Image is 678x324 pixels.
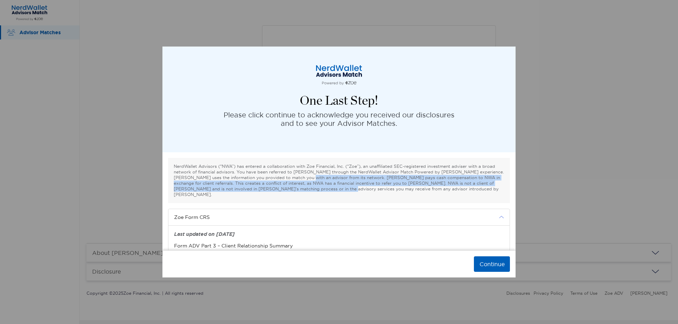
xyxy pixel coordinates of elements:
[304,64,374,85] img: logo
[162,47,516,277] div: modal
[499,215,504,220] img: icon arrow
[174,231,504,237] div: Last updated on [DATE]
[224,111,454,128] p: Please click continue to acknowledge you received our disclosures and to see your Advisor Matches.
[174,164,504,197] p: NerdWallet Advisors (“NWA”) has entered a collaboration with Zoe Financial, Inc. (“Zoe”), an unaf...
[168,209,510,225] div: icon arrowZoe Form CRS
[474,256,510,272] button: Continue
[174,213,495,221] span: Zoe Form CRS
[300,94,378,108] h4: One Last Step!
